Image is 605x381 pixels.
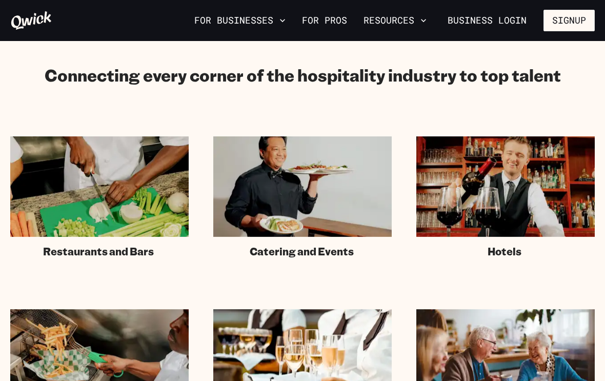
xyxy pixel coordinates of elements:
[359,12,431,29] button: Resources
[190,12,290,29] button: For Businesses
[298,12,351,29] a: For Pros
[488,245,521,258] span: Hotels
[543,10,595,31] button: Signup
[10,136,189,258] a: Restaurants and Bars
[45,65,561,85] h2: Connecting every corner of the hospitality industry to top talent
[213,136,392,237] img: Catering staff carrying dishes.
[43,245,154,258] span: Restaurants and Bars
[416,136,595,237] img: Hotel staff serving at bar
[250,245,354,258] span: Catering and Events
[10,136,189,237] img: Chef in kitchen
[213,136,392,258] a: Catering and Events
[439,10,535,31] a: Business Login
[416,136,595,258] a: Hotels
